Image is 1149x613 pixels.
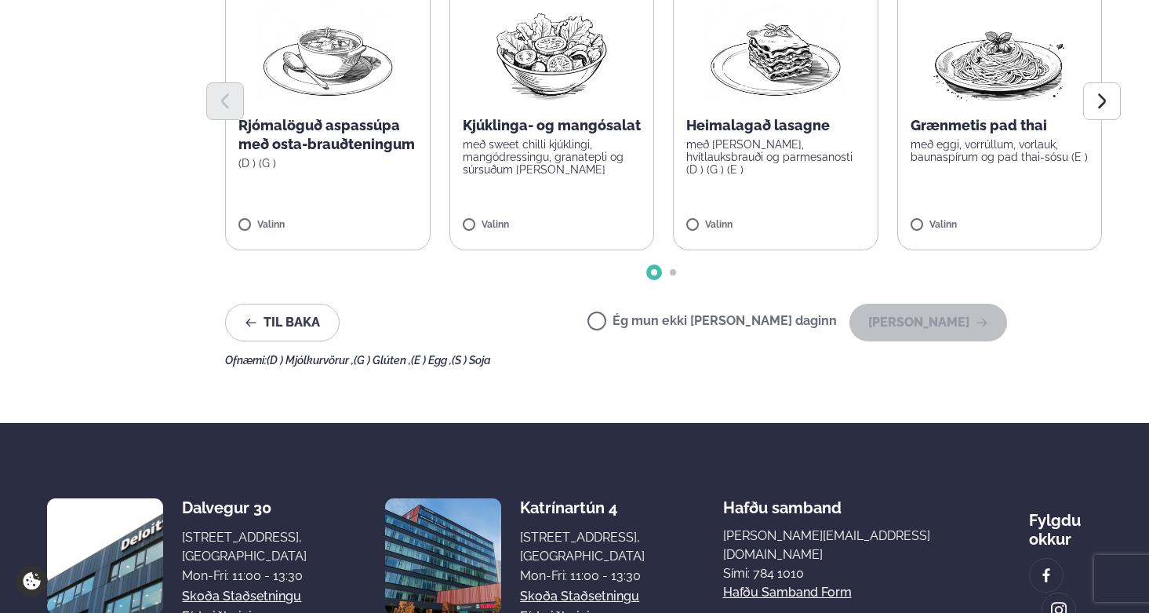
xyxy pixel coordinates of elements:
[723,564,951,583] p: Sími: 784 1010
[238,157,417,170] p: (D ) (G )
[1029,498,1102,549] div: Fylgdu okkur
[686,138,865,176] p: með [PERSON_NAME], hvítlauksbrauði og parmesanosti (D ) (G ) (E )
[520,498,645,517] div: Katrínartún 4
[411,354,452,367] span: (E ) Egg ,
[707,3,845,104] img: Lasagna.png
[520,528,645,566] div: [STREET_ADDRESS], [GEOGRAPHIC_DATA]
[206,82,244,120] button: Previous slide
[225,304,340,341] button: Til baka
[182,528,307,566] div: [STREET_ADDRESS], [GEOGRAPHIC_DATA]
[182,567,307,586] div: Mon-Fri: 11:00 - 13:30
[911,116,1089,135] p: Grænmetis pad thai
[182,587,301,606] a: Skoða staðsetningu
[463,116,642,135] p: Kjúklinga- og mangósalat
[238,116,417,154] p: Rjómalöguð aspassúpa með osta-brauðteningum
[182,498,307,517] div: Dalvegur 30
[670,269,676,275] span: Go to slide 2
[354,354,411,367] span: (G ) Glúten ,
[686,116,865,135] p: Heimalagað lasagne
[520,567,645,586] div: Mon-Fri: 11:00 - 13:30
[1030,559,1063,592] a: image alt
[452,354,491,367] span: (S ) Soja
[463,138,642,176] p: með sweet chilli kjúklingi, mangódressingu, granatepli og súrsuðum [PERSON_NAME]
[930,3,1068,104] img: Spagetti.png
[723,583,852,602] a: Hafðu samband form
[520,587,639,606] a: Skoða staðsetningu
[723,486,842,517] span: Hafðu samband
[267,354,354,367] span: (D ) Mjólkurvörur ,
[1038,567,1055,585] img: image alt
[259,3,397,104] img: Soup.png
[482,3,621,104] img: Salad.png
[723,527,951,564] a: [PERSON_NAME][EMAIL_ADDRESS][DOMAIN_NAME]
[225,354,1102,367] div: Ofnæmi:
[911,138,1089,163] p: með eggi, vorrúllum, vorlauk, baunaspírum og pad thai-sósu (E )
[651,269,657,275] span: Go to slide 1
[16,565,48,597] a: Cookie settings
[1083,82,1121,120] button: Next slide
[849,304,1007,341] button: [PERSON_NAME]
